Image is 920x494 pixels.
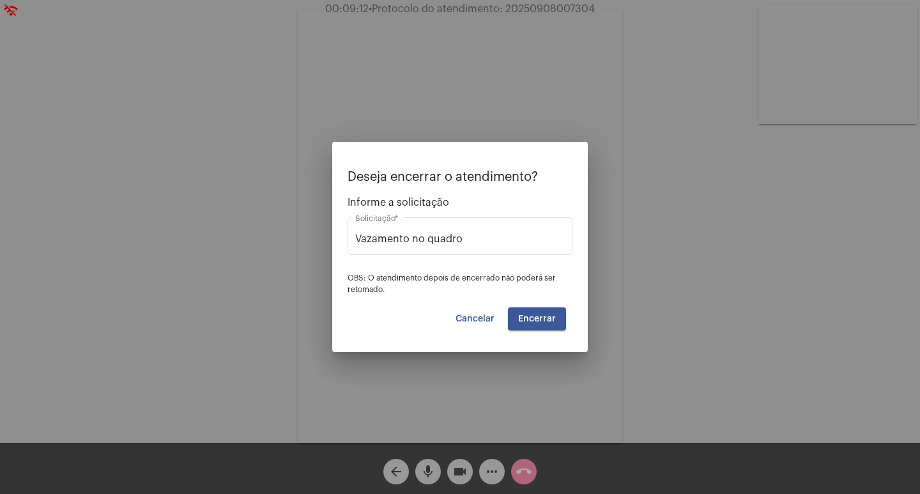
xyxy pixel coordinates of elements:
[348,170,572,184] p: Deseja encerrar o atendimento?
[348,197,572,208] span: Informe a solicitação
[355,233,565,245] input: Buscar solicitação
[508,307,566,330] button: Encerrar
[445,307,505,330] button: Cancelar
[518,314,556,323] span: Encerrar
[456,314,494,323] span: Cancelar
[348,274,556,293] span: OBS: O atendimento depois de encerrado não poderá ser retomado.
